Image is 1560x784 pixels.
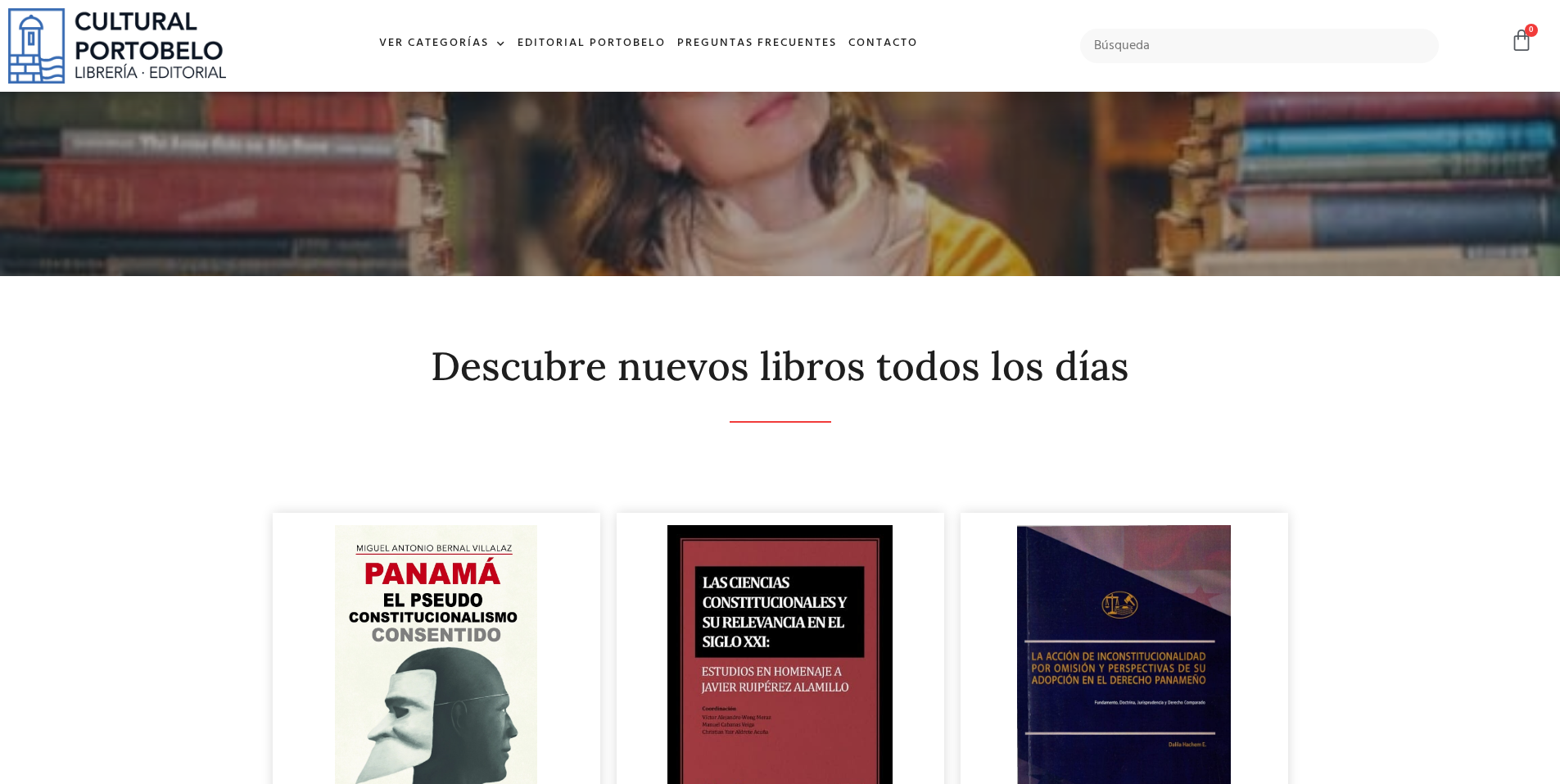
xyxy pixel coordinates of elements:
input: Búsqueda [1080,29,1440,63]
a: Editorial Portobelo [512,26,671,61]
h2: Descubre nuevos libros todos los días [273,345,1288,388]
a: Contacto [843,26,924,61]
a: Ver Categorías [373,26,512,61]
a: Preguntas frecuentes [671,26,843,61]
span: 0 [1525,24,1538,37]
a: 0 [1510,29,1533,52]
